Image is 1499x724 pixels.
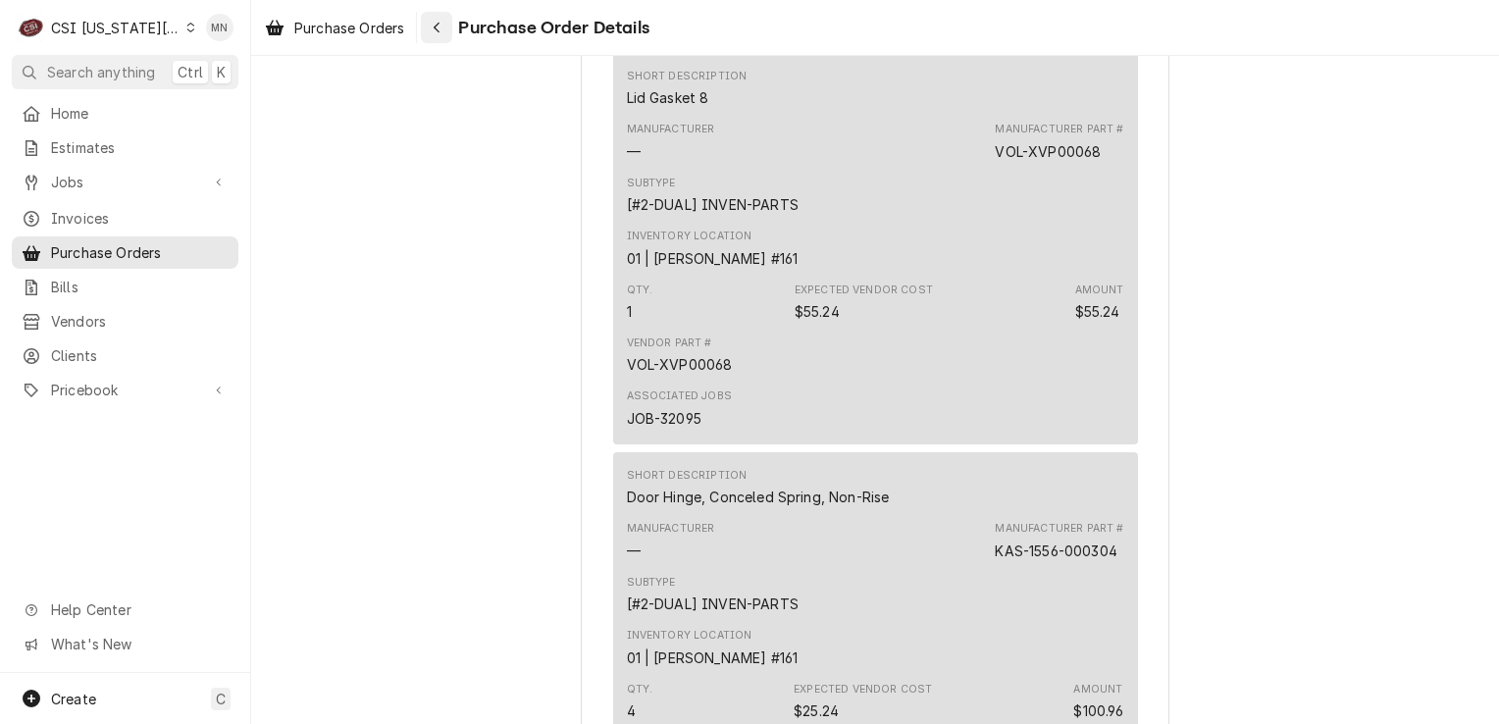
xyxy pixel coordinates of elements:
[795,301,840,322] div: Expected Vendor Cost
[627,408,701,429] div: JOB-32095
[627,176,676,191] div: Subtype
[178,62,203,82] span: Ctrl
[51,691,96,707] span: Create
[995,122,1123,161] div: Part Number
[217,62,226,82] span: K
[627,194,799,215] div: Subtype
[627,122,715,137] div: Manufacturer
[627,575,799,614] div: Subtype
[627,628,799,667] div: Inventory Location
[294,18,404,38] span: Purchase Orders
[627,69,748,84] div: Short Description
[627,541,641,561] div: Manufacturer
[627,122,715,161] div: Manufacturer
[12,166,238,198] a: Go to Jobs
[206,14,233,41] div: MN
[1075,301,1120,322] div: Amount
[47,62,155,82] span: Search anything
[995,141,1101,162] div: Part Number
[452,15,649,41] span: Purchase Order Details
[627,301,632,322] div: Quantity
[18,14,45,41] div: C
[1075,283,1124,298] div: Amount
[51,103,229,124] span: Home
[12,628,238,660] a: Go to What's New
[12,202,238,234] a: Invoices
[12,97,238,129] a: Home
[51,599,227,620] span: Help Center
[613,53,1138,443] div: Line Item
[627,682,653,698] div: Qty.
[627,468,748,484] div: Short Description
[627,87,709,108] div: Short Description
[627,575,676,591] div: Subtype
[627,141,641,162] div: Manufacturer
[627,700,636,721] div: Quantity
[12,594,238,626] a: Go to Help Center
[51,208,229,229] span: Invoices
[12,55,238,89] button: Search anythingCtrlK
[51,172,199,192] span: Jobs
[627,283,653,298] div: Qty.
[627,521,715,560] div: Manufacturer
[51,18,181,38] div: CSI [US_STATE][GEOGRAPHIC_DATA]
[51,137,229,158] span: Estimates
[12,131,238,164] a: Estimates
[206,14,233,41] div: Melissa Nehls's Avatar
[627,248,799,269] div: Inventory Location
[1073,700,1123,721] div: Amount
[995,521,1123,537] div: Manufacturer Part #
[51,345,229,366] span: Clients
[794,700,839,721] div: Expected Vendor Cost
[627,69,748,108] div: Short Description
[795,283,933,322] div: Expected Vendor Cost
[51,634,227,654] span: What's New
[421,12,452,43] button: Navigate back
[627,487,890,507] div: Short Description
[995,541,1116,561] div: Part Number
[51,311,229,332] span: Vendors
[12,305,238,337] a: Vendors
[216,689,226,709] span: C
[627,354,733,375] div: VOL-XVP00068
[794,682,932,698] div: Expected Vendor Cost
[12,271,238,303] a: Bills
[627,176,799,215] div: Subtype
[257,12,412,44] a: Purchase Orders
[995,521,1123,560] div: Part Number
[627,229,799,268] div: Inventory Location
[627,336,712,351] div: Vendor Part #
[12,339,238,372] a: Clients
[627,521,715,537] div: Manufacturer
[627,628,752,644] div: Inventory Location
[795,283,933,298] div: Expected Vendor Cost
[995,122,1123,137] div: Manufacturer Part #
[51,380,199,400] span: Pricebook
[12,374,238,406] a: Go to Pricebook
[51,277,229,297] span: Bills
[18,14,45,41] div: CSI Kansas City's Avatar
[12,236,238,269] a: Purchase Orders
[1073,682,1122,698] div: Amount
[627,229,752,244] div: Inventory Location
[627,647,799,668] div: Inventory Location
[1075,283,1124,322] div: Amount
[794,682,932,721] div: Expected Vendor Cost
[627,283,653,322] div: Quantity
[51,242,229,263] span: Purchase Orders
[627,468,890,507] div: Short Description
[1073,682,1123,721] div: Amount
[627,594,799,614] div: Subtype
[627,682,653,721] div: Quantity
[627,388,732,404] div: Associated Jobs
